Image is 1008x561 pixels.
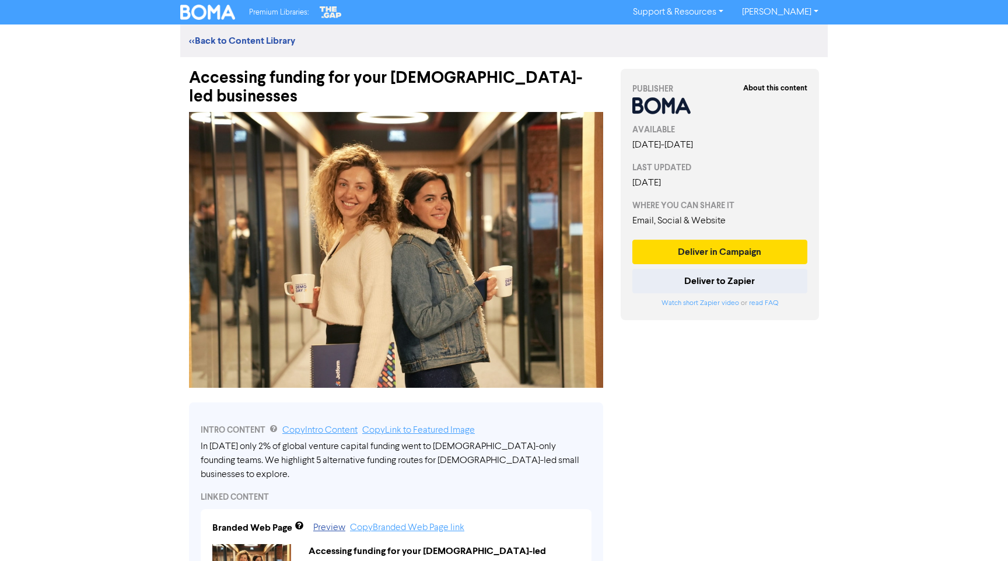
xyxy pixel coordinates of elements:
[201,491,591,503] div: LINKED CONTENT
[249,9,309,16] span: Premium Libraries:
[189,35,295,47] a: <<Back to Content Library
[733,3,828,22] a: [PERSON_NAME]
[313,523,345,532] a: Preview
[632,240,807,264] button: Deliver in Campaign
[632,176,807,190] div: [DATE]
[661,300,739,307] a: Watch short Zapier video
[624,3,733,22] a: Support & Resources
[632,269,807,293] button: Deliver to Zapier
[350,523,464,532] a: Copy Branded Web Page link
[743,83,807,93] strong: About this content
[749,300,778,307] a: read FAQ
[632,124,807,136] div: AVAILABLE
[318,5,344,20] img: The Gap
[632,214,807,228] div: Email, Social & Website
[201,423,591,437] div: INTRO CONTENT
[632,199,807,212] div: WHERE YOU CAN SHARE IT
[189,57,603,106] div: Accessing funding for your [DEMOGRAPHIC_DATA]-led businesses
[282,426,358,435] a: Copy Intro Content
[632,138,807,152] div: [DATE] - [DATE]
[632,298,807,308] div: or
[632,162,807,174] div: LAST UPDATED
[201,440,591,482] div: In [DATE] only 2% of global venture capital funding went to [DEMOGRAPHIC_DATA]-only founding team...
[632,83,807,95] div: PUBLISHER
[362,426,475,435] a: Copy Link to Featured Image
[950,505,1008,561] iframe: Chat Widget
[180,5,235,20] img: BOMA Logo
[212,521,292,535] div: Branded Web Page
